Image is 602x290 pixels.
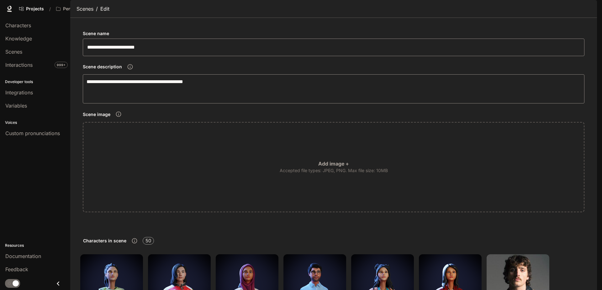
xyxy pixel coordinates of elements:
p: Add image + [318,160,349,167]
p: Accepted file types: JPEG, PNG. Max file size: 10MB [280,167,388,174]
span: Projects [26,6,44,12]
h6: Scene description [83,64,122,70]
p: Pen Pals [Production] [63,6,98,12]
p: Edit [100,5,109,13]
button: Open workspace menu [53,3,108,15]
span: 50 [143,238,154,244]
h6: Characters in scene [83,238,126,244]
h6: Scene name [83,30,109,37]
button: Characters in scene50 [78,230,589,252]
a: Scenes [77,5,93,13]
h6: Scene image [83,111,110,118]
div: / [96,5,98,13]
a: Go to projects [16,3,47,15]
div: / [47,6,53,12]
